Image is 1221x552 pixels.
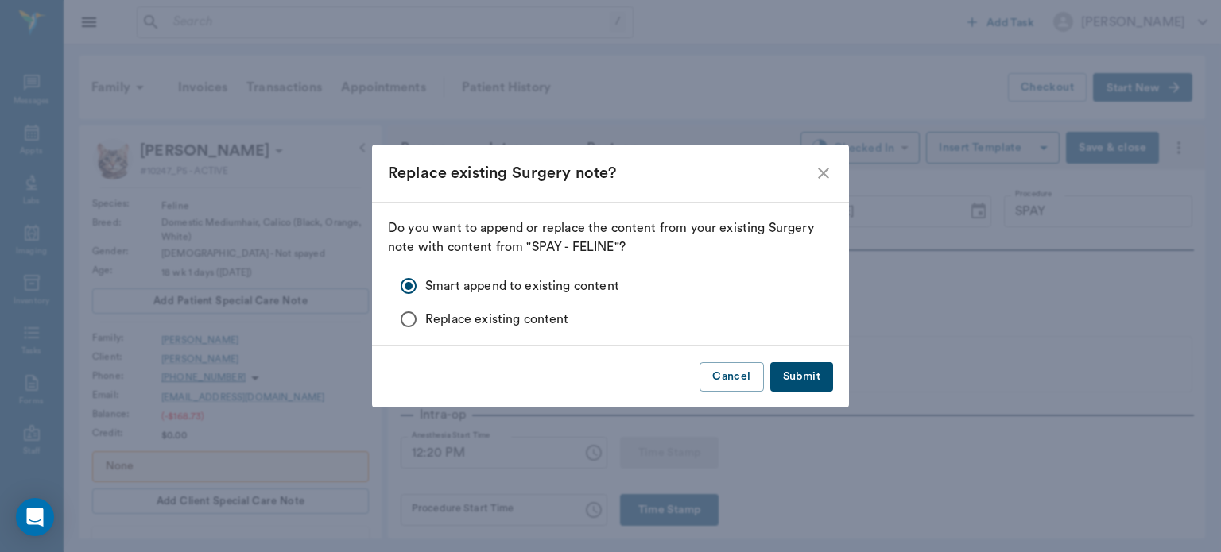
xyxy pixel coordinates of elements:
[388,160,814,186] div: Replace existing Surgery note?
[770,362,833,392] button: Submit
[700,362,763,392] button: Cancel
[425,310,569,329] span: Replace existing content
[388,218,833,336] div: Do you want to append or replace the content from your existing Surgery note with content from "S...
[814,164,833,183] button: close
[16,498,54,536] div: Open Intercom Messenger
[401,269,833,336] div: option
[425,276,619,295] span: Smart append to existing content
